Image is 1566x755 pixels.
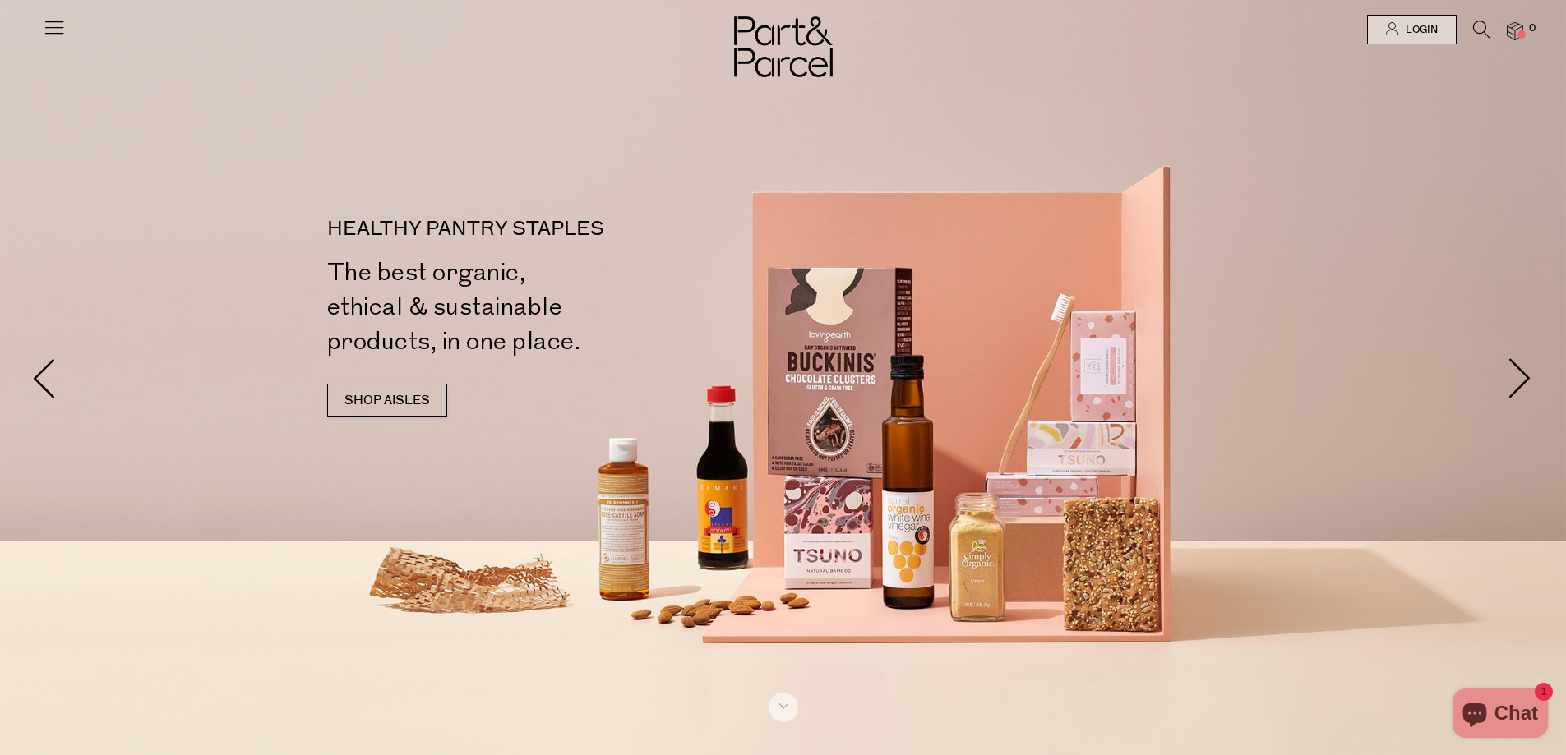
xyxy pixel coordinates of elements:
[327,219,790,239] p: HEALTHY PANTRY STAPLES
[1448,688,1553,742] inbox-online-store-chat: Shopify online store chat
[1525,21,1540,36] span: 0
[734,16,833,77] img: Part&Parcel
[327,256,790,359] h2: The best organic, ethical & sustainable products, in one place.
[1367,15,1457,44] a: Login
[1507,22,1523,39] a: 0
[327,384,447,417] a: SHOP AISLES
[1402,23,1438,37] span: Login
